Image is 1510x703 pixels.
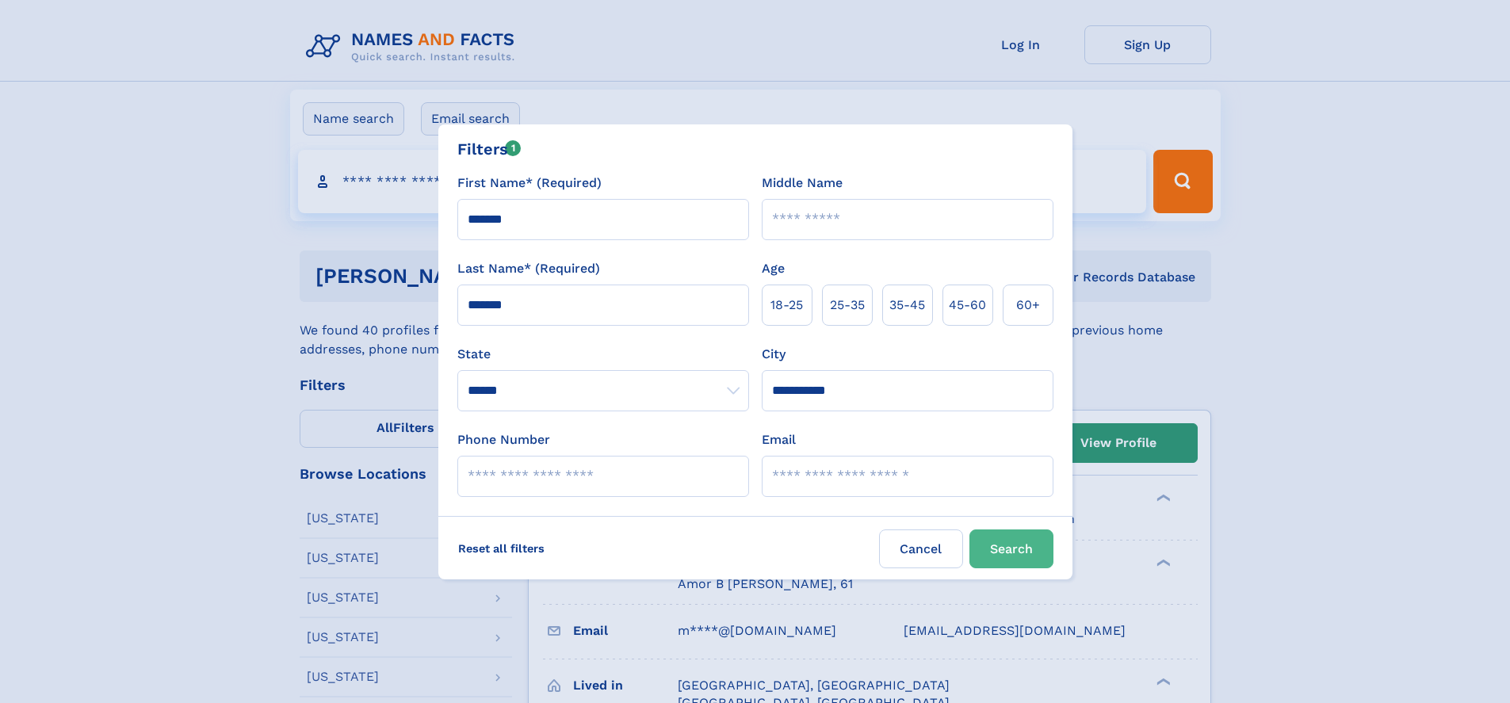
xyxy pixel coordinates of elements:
span: 45‑60 [949,296,986,315]
label: Reset all filters [448,529,555,567]
label: Cancel [879,529,963,568]
label: Last Name* (Required) [457,259,600,278]
label: Middle Name [762,174,843,193]
button: Search [969,529,1053,568]
label: City [762,345,786,364]
span: 35‑45 [889,296,925,315]
span: 18‑25 [770,296,803,315]
div: Filters [457,137,522,161]
label: State [457,345,749,364]
span: 25‑35 [830,296,865,315]
label: Phone Number [457,430,550,449]
label: Email [762,430,796,449]
label: First Name* (Required) [457,174,602,193]
span: 60+ [1016,296,1040,315]
label: Age [762,259,785,278]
